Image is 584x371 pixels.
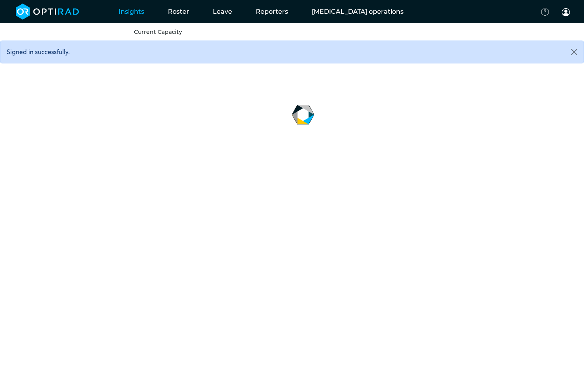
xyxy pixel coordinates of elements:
img: brand-opti-rad-logos-blue-and-white-d2f68631ba2948856bd03f2d395fb146ddc8fb01b4b6e9315ea85fa773367... [16,4,79,20]
button: Close [565,41,584,63]
a: Current Capacity [134,28,182,35]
